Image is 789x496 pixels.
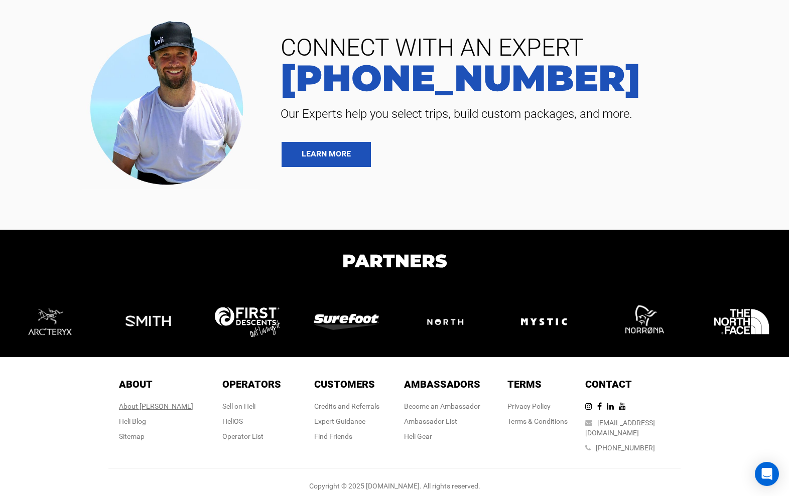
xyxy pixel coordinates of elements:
[18,290,81,353] img: logo
[222,431,281,441] div: Operator List
[119,401,193,411] div: About [PERSON_NAME]
[585,419,655,437] a: [EMAIL_ADDRESS][DOMAIN_NAME]
[611,290,674,353] img: logo
[314,314,379,330] img: logo
[282,142,371,167] a: LEARN MORE
[108,481,681,491] div: Copyright © 2025 [DOMAIN_NAME]. All rights reserved.
[119,378,153,390] span: About
[314,417,365,425] a: Expert Guidance
[507,417,568,425] a: Terms & Conditions
[314,402,379,410] a: Credits and Referrals
[273,60,774,96] a: [PHONE_NUMBER]
[404,416,480,426] div: Ambassador List
[222,378,281,390] span: Operators
[314,378,375,390] span: Customers
[755,462,779,486] div: Open Intercom Messenger
[119,417,146,425] a: Heli Blog
[710,290,773,353] img: logo
[117,290,180,353] img: logo
[273,106,774,122] span: Our Experts help you select trips, build custom packages, and more.
[215,307,280,337] img: logo
[512,290,575,353] img: logo
[82,13,258,190] img: contact our team
[314,431,379,441] div: Find Friends
[585,378,632,390] span: Contact
[119,431,193,441] div: Sitemap
[222,401,281,411] div: Sell on Heli
[222,417,243,425] a: HeliOS
[413,305,478,339] img: logo
[507,402,551,410] a: Privacy Policy
[507,378,542,390] span: Terms
[404,378,480,390] span: Ambassadors
[273,36,774,60] span: CONNECT WITH AN EXPERT
[404,432,432,440] a: Heli Gear
[596,444,655,452] a: [PHONE_NUMBER]
[404,402,480,410] a: Become an Ambassador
